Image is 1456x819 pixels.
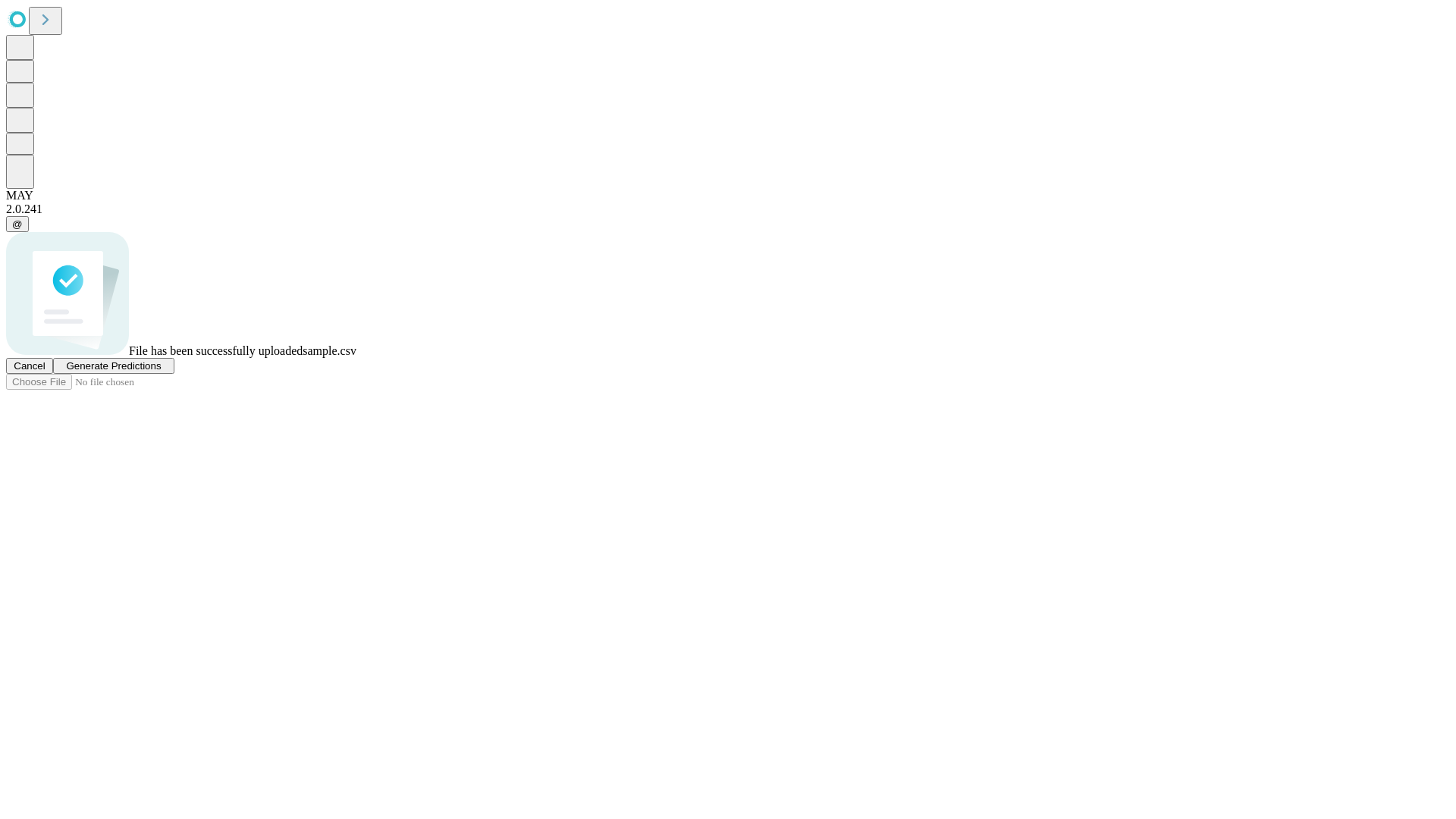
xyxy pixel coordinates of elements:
span: @ [12,218,23,230]
span: File has been successfully uploaded [129,344,303,357]
button: Generate Predictions [53,358,174,374]
button: Cancel [6,358,53,374]
div: MAY [6,189,1450,202]
button: @ [6,216,29,232]
span: Generate Predictions [66,360,161,372]
div: 2.0.241 [6,202,1450,216]
span: sample.csv [303,344,356,357]
span: Cancel [14,360,45,372]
